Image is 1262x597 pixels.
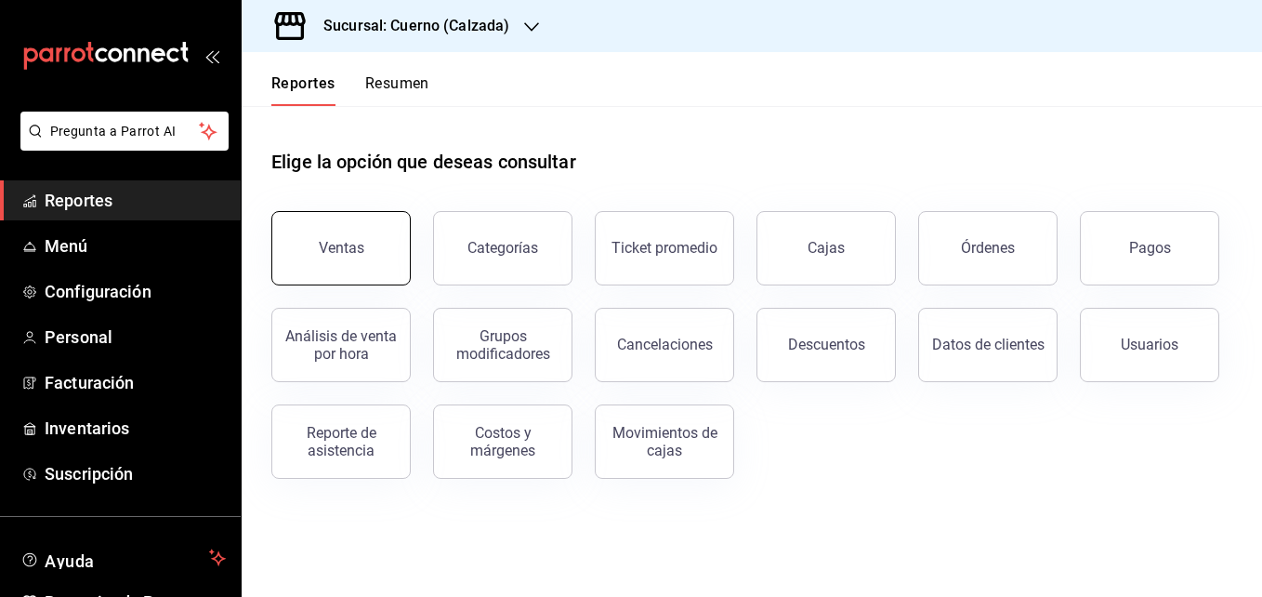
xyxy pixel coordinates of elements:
h3: Sucursal: Cuerno (Calzada) [309,15,509,37]
div: Categorías [467,239,538,257]
span: Personal [45,325,226,350]
button: Descuentos [756,308,896,382]
span: Facturación [45,370,226,395]
button: Categorías [433,211,572,285]
div: Descuentos [788,336,865,353]
button: Análisis de venta por hora [271,308,411,382]
span: Inventarios [45,416,226,441]
button: Reportes [271,74,335,106]
div: Datos de clientes [932,336,1045,353]
a: Cajas [756,211,896,285]
div: Reporte de asistencia [283,424,399,459]
span: Ayuda [45,547,202,569]
button: Órdenes [918,211,1058,285]
button: Ventas [271,211,411,285]
button: Costos y márgenes [433,405,572,479]
div: Movimientos de cajas [607,424,722,459]
div: Análisis de venta por hora [283,327,399,363]
span: Pregunta a Parrot AI [50,122,200,141]
h1: Elige la opción que deseas consultar [271,148,576,176]
div: Pagos [1129,239,1171,257]
button: Resumen [365,74,429,106]
div: Costos y márgenes [445,424,560,459]
div: Ticket promedio [611,239,717,257]
button: Ticket promedio [595,211,734,285]
div: Ventas [319,239,364,257]
span: Reportes [45,188,226,213]
div: Órdenes [961,239,1015,257]
span: Menú [45,233,226,259]
button: Pregunta a Parrot AI [20,112,229,151]
div: Usuarios [1121,336,1178,353]
button: Pagos [1080,211,1219,285]
button: Grupos modificadores [433,308,572,382]
button: Cancelaciones [595,308,734,382]
button: Movimientos de cajas [595,405,734,479]
div: navigation tabs [271,74,429,106]
button: Reporte de asistencia [271,405,411,479]
span: Configuración [45,279,226,304]
div: Cajas [808,237,846,259]
button: Datos de clientes [918,308,1058,382]
button: open_drawer_menu [204,48,219,63]
span: Suscripción [45,461,226,486]
button: Usuarios [1080,308,1219,382]
div: Grupos modificadores [445,327,560,363]
div: Cancelaciones [617,336,713,353]
a: Pregunta a Parrot AI [13,135,229,154]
